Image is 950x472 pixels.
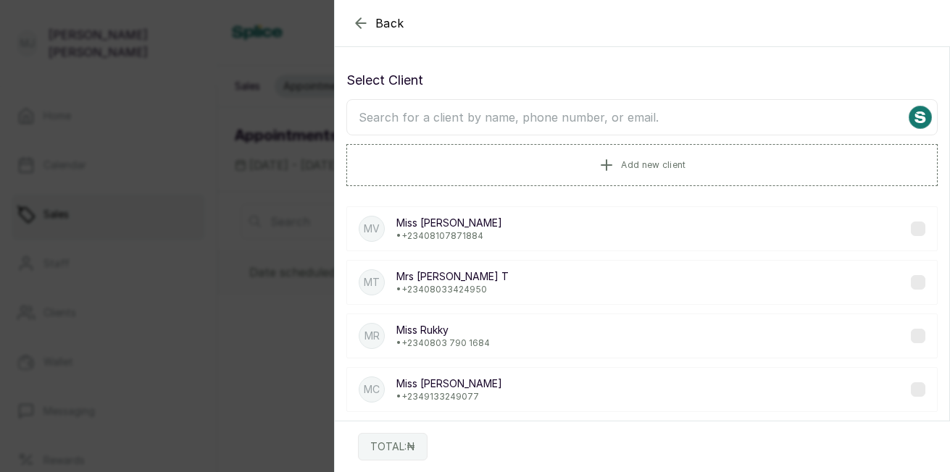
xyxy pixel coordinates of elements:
[396,376,502,391] p: Miss [PERSON_NAME]
[396,284,509,295] p: • +234 08033424950
[364,382,380,397] p: MC
[370,439,415,454] p: TOTAL: ₦
[396,269,509,284] p: Mrs [PERSON_NAME] T
[346,70,938,90] p: Select Client
[396,337,490,349] p: • +234 0803 790 1684
[396,323,490,337] p: Miss Rukky
[621,159,686,171] span: Add new client
[364,329,380,343] p: MR
[346,99,938,135] input: Search for a client by name, phone number, or email.
[396,391,502,403] p: • +234 9133249077
[396,216,502,230] p: Miss [PERSON_NAME]
[396,230,502,242] p: • +234 08107871884
[375,14,404,32] span: Back
[346,144,938,186] button: Add new client
[364,222,380,236] p: MV
[364,275,380,290] p: MT
[352,14,404,32] button: Back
